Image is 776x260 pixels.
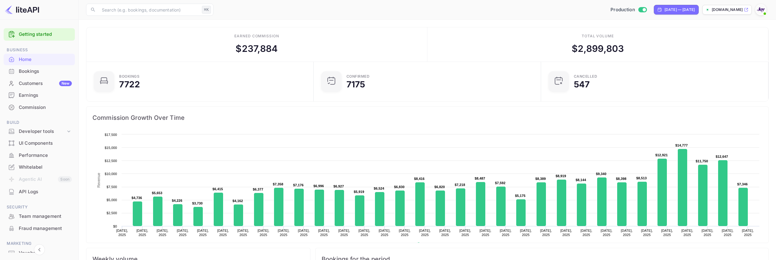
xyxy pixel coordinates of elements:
[4,47,75,53] span: Business
[4,28,75,41] div: Getting started
[346,80,365,89] div: 7175
[4,204,75,211] span: Security
[701,229,713,237] text: [DATE], 2025
[540,229,552,237] text: [DATE], 2025
[313,184,324,188] text: $6,996
[4,186,75,197] a: API Logs
[712,7,743,12] p: [DOMAIN_NAME]
[560,229,572,237] text: [DATE], 2025
[97,173,101,187] text: Revenue
[258,229,269,237] text: [DATE], 2025
[19,250,72,257] div: Vouchers
[681,229,693,237] text: [DATE], 2025
[716,155,728,158] text: $12,647
[106,198,117,202] text: $5,000
[359,229,370,237] text: [DATE], 2025
[19,140,72,147] div: UI Components
[4,211,75,222] a: Team management
[236,42,278,56] div: $ 237,884
[105,133,117,137] text: $17,500
[399,229,411,237] text: [DATE], 2025
[394,185,405,189] text: $6,830
[278,229,289,237] text: [DATE], 2025
[172,199,182,202] text: $4,226
[664,7,695,12] div: [DATE] — [DATE]
[4,137,75,149] div: UI Components
[661,229,673,237] text: [DATE], 2025
[756,5,766,15] img: With Joy
[475,177,485,180] text: $8,487
[439,229,451,237] text: [DATE], 2025
[113,225,117,228] text: $0
[59,81,72,86] div: New
[34,244,45,255] button: Collapse navigation
[192,201,203,205] text: $3,730
[298,229,310,237] text: [DATE], 2025
[722,229,734,237] text: [DATE], 2025
[19,80,72,87] div: Customers
[4,247,75,258] a: Vouchers
[4,126,75,137] div: Developer tools
[106,185,117,189] text: $7,500
[596,172,607,176] text: $9,340
[737,182,748,186] text: $7,346
[202,6,211,14] div: ⌘K
[157,229,169,237] text: [DATE], 2025
[293,183,304,187] text: $7,176
[4,66,75,77] a: Bookings
[520,229,532,237] text: [DATE], 2025
[515,194,526,198] text: $5,175
[19,128,66,135] div: Developer tools
[379,229,390,237] text: [DATE], 2025
[105,172,117,176] text: $10,000
[119,80,140,89] div: 7722
[5,5,39,15] img: LiteAPI logo
[4,161,75,173] div: Whitelabel
[19,31,72,38] a: Getting started
[414,177,425,181] text: $8,416
[4,186,75,198] div: API Logs
[19,213,72,220] div: Team management
[98,4,199,16] input: Search (e.g. bookings, documentation)
[4,54,75,65] a: Home
[212,187,223,191] text: $6,415
[580,229,592,237] text: [DATE], 2025
[346,75,370,78] div: Confirmed
[576,178,586,182] text: $8,144
[4,223,75,234] a: Fraud management
[419,229,431,237] text: [DATE], 2025
[556,174,566,178] text: $8,919
[136,229,148,237] text: [DATE], 2025
[234,33,279,39] div: Earned commission
[601,229,613,237] text: [DATE], 2025
[19,225,72,232] div: Fraud management
[574,80,590,89] div: 547
[105,146,117,150] text: $15,000
[4,89,75,101] a: Earnings
[19,68,72,75] div: Bookings
[4,150,75,161] a: Performance
[423,242,438,247] text: Revenue
[4,211,75,222] div: Team management
[217,229,229,237] text: [DATE], 2025
[119,75,139,78] div: Bookings
[318,229,330,237] text: [DATE], 2025
[197,229,209,237] text: [DATE], 2025
[621,229,633,237] text: [DATE], 2025
[4,102,75,113] a: Commission
[582,33,614,39] div: Total volume
[4,78,75,89] div: CustomersNew
[177,229,189,237] text: [DATE], 2025
[655,153,668,157] text: $12,921
[636,176,647,180] text: $8,513
[237,229,249,237] text: [DATE], 2025
[742,229,754,237] text: [DATE], 2025
[610,6,635,13] span: Production
[480,229,491,237] text: [DATE], 2025
[19,92,72,99] div: Earnings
